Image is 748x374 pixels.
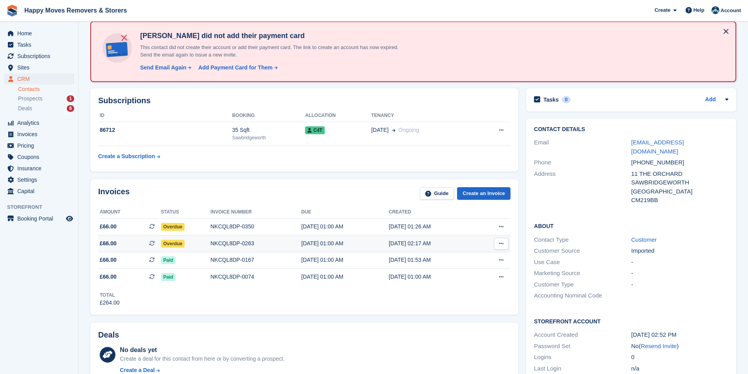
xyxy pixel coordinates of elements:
[18,105,32,112] span: Deals
[389,239,476,248] div: [DATE] 02:17 AM
[195,64,278,72] a: Add Payment Card for Them
[4,62,74,73] a: menu
[17,140,64,151] span: Pricing
[17,163,64,174] span: Insurance
[631,187,728,196] div: [GEOGRAPHIC_DATA]
[21,4,130,17] a: Happy Moves Removers & Storers
[693,6,704,14] span: Help
[711,6,719,14] img: Admin
[705,95,716,104] a: Add
[67,105,74,112] div: 6
[4,51,74,62] a: menu
[305,126,325,134] span: C4T
[457,187,510,200] a: Create an Invoice
[161,273,176,281] span: Paid
[100,256,117,264] span: £66.00
[631,342,728,351] div: No
[98,330,119,339] h2: Deals
[534,158,631,167] div: Phone
[534,269,631,278] div: Marketing Source
[721,7,741,15] span: Account
[17,73,64,84] span: CRM
[17,129,64,140] span: Invoices
[232,134,305,141] div: Sawbridgeworth
[17,117,64,128] span: Analytics
[534,222,728,230] h2: About
[631,330,728,339] div: [DATE] 02:52 PM
[17,51,64,62] span: Subscriptions
[67,95,74,102] div: 1
[631,178,728,187] div: SAWBRIDGEWORTH
[18,104,74,113] a: Deals 6
[120,355,284,363] div: Create a deal for this contact from here or by converting a prospect.
[534,342,631,351] div: Password Set
[305,109,371,122] th: Allocation
[534,317,728,325] h2: Storefront Account
[301,239,389,248] div: [DATE] 01:00 AM
[534,235,631,244] div: Contact Type
[534,353,631,362] div: Logins
[120,345,284,355] div: No deals yet
[210,223,301,231] div: NKCQL8DP-0350
[534,280,631,289] div: Customer Type
[98,206,161,219] th: Amount
[210,206,301,219] th: Invoice number
[655,6,670,14] span: Create
[210,273,301,281] div: NKCQL8DP-0074
[631,236,657,243] a: Customer
[534,170,631,205] div: Address
[232,109,305,122] th: Booking
[631,353,728,362] div: 0
[4,73,74,84] a: menu
[562,96,571,103] div: 0
[631,269,728,278] div: -
[232,126,305,134] div: 35 Sqft
[631,364,728,373] div: n/a
[534,330,631,339] div: Account Created
[4,186,74,197] a: menu
[4,129,74,140] a: menu
[161,256,176,264] span: Paid
[17,151,64,162] span: Coupons
[543,96,559,103] h2: Tasks
[4,28,74,39] a: menu
[389,206,476,219] th: Created
[4,174,74,185] a: menu
[18,95,42,102] span: Prospects
[100,239,117,248] span: £66.00
[17,28,64,39] span: Home
[17,186,64,197] span: Capital
[534,258,631,267] div: Use Case
[100,223,117,231] span: £66.00
[101,31,134,65] img: no-card-linked-e7822e413c904bf8b177c4d89f31251c4716f9871600ec3ca5bfc59e148c83f4.svg
[631,280,728,289] div: -
[137,31,412,40] h4: [PERSON_NAME] did not add their payment card
[631,170,728,179] div: 11 THE ORCHARD
[100,292,120,299] div: Total
[6,5,18,16] img: stora-icon-8386f47178a22dfd0bd8f6a31ec36ba5ce8667c1dd55bd0f319d3a0aa187defe.svg
[641,343,677,349] a: Resend Invite
[631,158,728,167] div: [PHONE_NUMBER]
[17,39,64,50] span: Tasks
[98,96,510,105] h2: Subscriptions
[631,258,728,267] div: -
[198,64,272,72] div: Add Payment Card for Them
[534,291,631,300] div: Accounting Nominal Code
[210,256,301,264] div: NKCQL8DP-0167
[631,246,728,255] div: Imported
[4,117,74,128] a: menu
[534,364,631,373] div: Last Login
[4,151,74,162] a: menu
[98,187,130,200] h2: Invoices
[301,273,389,281] div: [DATE] 01:00 AM
[631,139,684,155] a: [EMAIL_ADDRESS][DOMAIN_NAME]
[4,213,74,224] a: menu
[18,86,74,93] a: Contacts
[534,246,631,255] div: Customer Source
[639,343,679,349] span: ( )
[534,138,631,156] div: Email
[4,39,74,50] a: menu
[371,109,475,122] th: Tenancy
[301,223,389,231] div: [DATE] 01:00 AM
[17,213,64,224] span: Booking Portal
